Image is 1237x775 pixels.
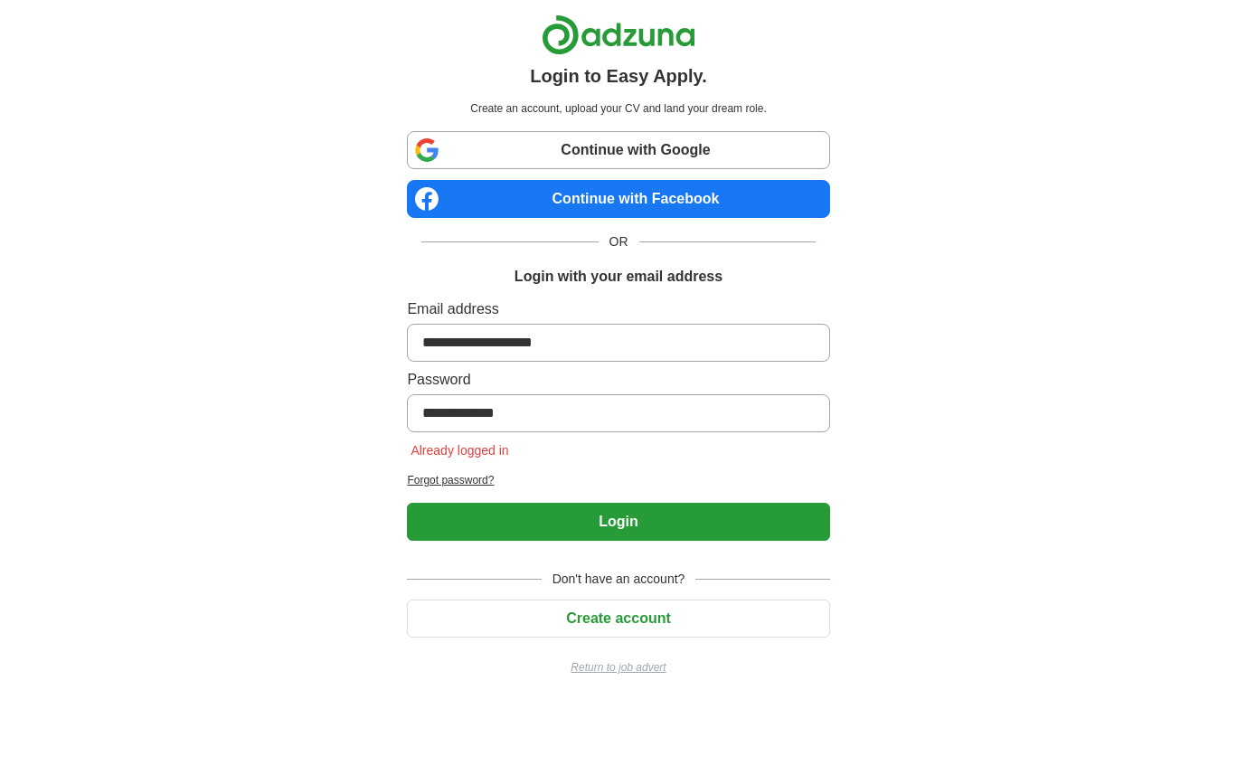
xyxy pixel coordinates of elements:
[407,180,829,218] a: Continue with Facebook
[407,600,829,638] button: Create account
[407,443,512,458] span: Already logged in
[599,232,639,251] span: OR
[411,100,826,117] p: Create an account, upload your CV and land your dream role.
[407,298,829,320] label: Email address
[407,369,829,391] label: Password
[542,570,696,589] span: Don't have an account?
[407,472,829,488] a: Forgot password?
[407,610,829,626] a: Create account
[407,659,829,676] a: Return to job advert
[407,503,829,541] button: Login
[530,62,707,90] h1: Login to Easy Apply.
[542,14,695,55] img: Adzuna logo
[407,131,829,169] a: Continue with Google
[515,266,722,288] h1: Login with your email address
